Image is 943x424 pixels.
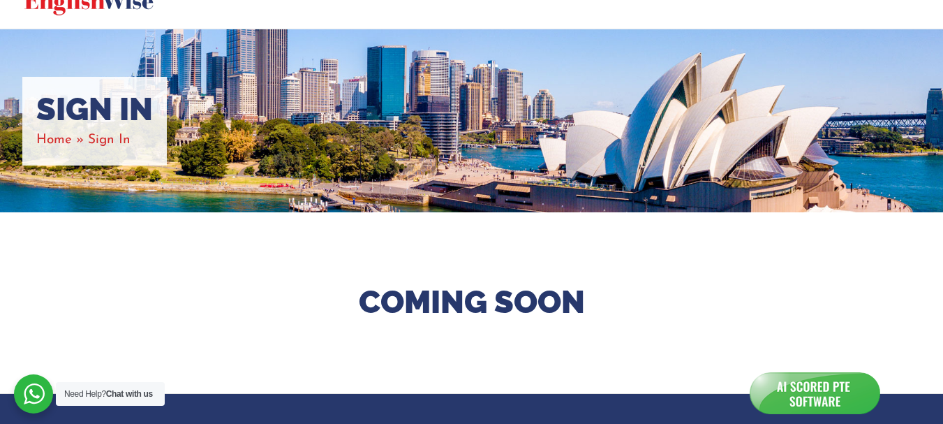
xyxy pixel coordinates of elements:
[36,133,72,147] a: Home
[88,133,131,147] span: Sign In
[106,389,153,399] strong: Chat with us
[64,282,880,323] h1: Coming Soon
[36,91,153,129] h1: Sign In
[64,389,153,399] span: Need Help?
[752,373,877,413] img: icon_a.png
[36,129,153,152] nav: Breadcrumbs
